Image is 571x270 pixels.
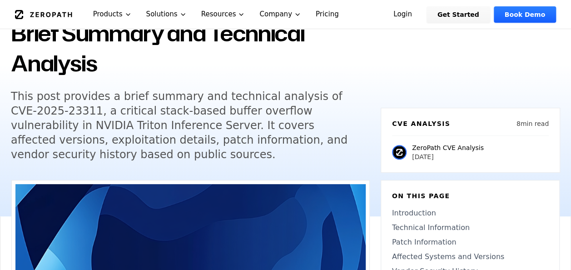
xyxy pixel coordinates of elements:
[392,251,548,262] a: Affected Systems and Versions
[392,191,548,200] h6: On this page
[392,119,450,128] h6: CVE Analysis
[392,222,548,233] a: Technical Information
[382,6,423,23] a: Login
[392,145,407,160] img: ZeroPath CVE Analysis
[11,89,360,162] h5: This post provides a brief summary and technical analysis of CVE-2025-23311, a critical stack-bas...
[494,6,556,23] a: Book Demo
[392,237,548,248] a: Patch Information
[427,6,490,23] a: Get Started
[412,143,484,152] p: ZeroPath CVE Analysis
[412,152,484,161] p: [DATE]
[516,119,549,128] p: 8 min read
[392,208,548,219] a: Introduction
